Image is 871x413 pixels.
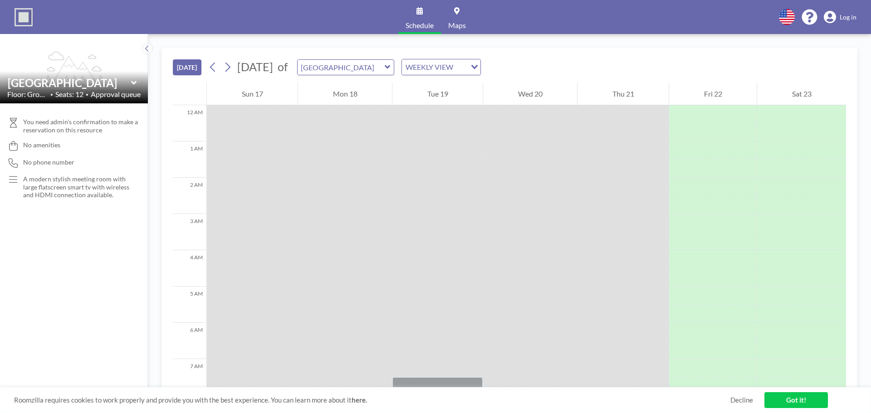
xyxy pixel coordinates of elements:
[483,83,577,105] div: Wed 20
[577,83,669,105] div: Thu 21
[237,60,273,73] span: [DATE]
[392,83,483,105] div: Tue 19
[173,214,206,250] div: 3 AM
[298,83,392,105] div: Mon 18
[840,13,856,21] span: Log in
[757,83,846,105] div: Sat 23
[173,287,206,323] div: 5 AM
[173,105,206,141] div: 12 AM
[352,396,367,404] a: here.
[23,118,141,134] span: You need admin's confirmation to make a reservation on this resource
[173,359,206,395] div: 7 AM
[456,61,465,73] input: Search for option
[23,141,60,149] span: No amenities
[91,90,141,99] span: Approval queue
[173,141,206,178] div: 1 AM
[448,22,466,29] span: Maps
[23,175,130,199] p: A modern stylish meeting room with large flatscreen smart tv with wireless and HDMI connection av...
[669,83,757,105] div: Fri 22
[86,92,88,97] span: •
[173,59,201,75] button: [DATE]
[406,22,434,29] span: Schedule
[730,396,753,404] a: Decline
[55,90,83,99] span: Seats: 12
[824,11,856,24] a: Log in
[15,8,33,26] img: organization-logo
[402,59,480,75] div: Search for option
[298,60,385,75] input: Vista Meeting Room
[14,396,730,404] span: Roomzilla requires cookies to work properly and provide you with the best experience. You can lea...
[173,178,206,214] div: 2 AM
[23,158,74,166] span: No phone number
[764,392,828,408] a: Got it!
[50,92,53,97] span: •
[278,60,288,74] span: of
[207,83,298,105] div: Sun 17
[8,76,131,89] input: Vista Meeting Room
[404,61,455,73] span: WEEKLY VIEW
[173,250,206,287] div: 4 AM
[173,323,206,359] div: 6 AM
[7,90,48,99] span: Floor: Ground Fl...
